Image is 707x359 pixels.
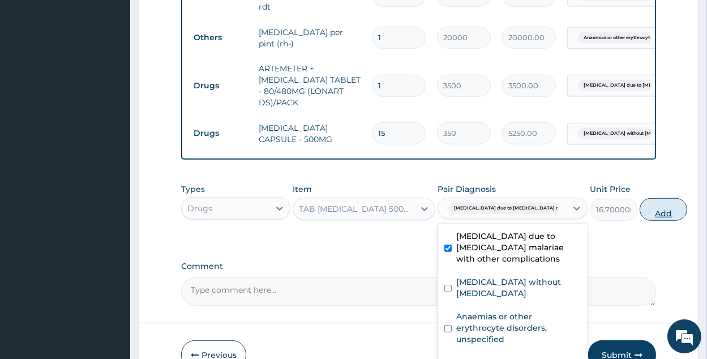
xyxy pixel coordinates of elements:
div: Minimize live chat window [186,6,213,33]
label: Comment [181,262,656,271]
div: TAB [MEDICAL_DATA] 500MG [299,203,415,215]
label: Unit Price [590,183,631,195]
label: Item [293,183,312,195]
span: Anaemias or other erythrocyte ... [578,32,663,44]
td: ARTEMETER + [MEDICAL_DATA] TABLET - 80/480MG (LONART DS)/PACK [253,57,366,114]
label: [MEDICAL_DATA] without [MEDICAL_DATA] [456,276,581,299]
label: Types [181,185,205,194]
textarea: Type your message and hit 'Enter' [6,239,216,279]
div: Chat with us now [59,63,190,78]
span: [MEDICAL_DATA] due to [MEDICAL_DATA] mala... [578,80,706,91]
span: [MEDICAL_DATA] without [MEDICAL_DATA] [578,128,692,139]
button: Add [640,198,687,221]
td: Others [188,27,253,48]
label: Anaemias or other erythrocyte disorders, unspecified [456,311,581,345]
span: We're online! [66,108,156,222]
td: Drugs [188,123,253,144]
label: [MEDICAL_DATA] due to [MEDICAL_DATA] malariae with other complications [456,230,581,264]
div: Drugs [187,203,212,214]
td: [MEDICAL_DATA] CAPSULE - 500MG [253,117,366,151]
img: d_794563401_company_1708531726252_794563401 [21,57,46,85]
td: Drugs [188,75,253,96]
span: [MEDICAL_DATA] due to [MEDICAL_DATA] mala... [448,203,576,214]
label: Pair Diagnosis [438,183,496,195]
td: [MEDICAL_DATA] per pint (rh-) [253,21,366,55]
